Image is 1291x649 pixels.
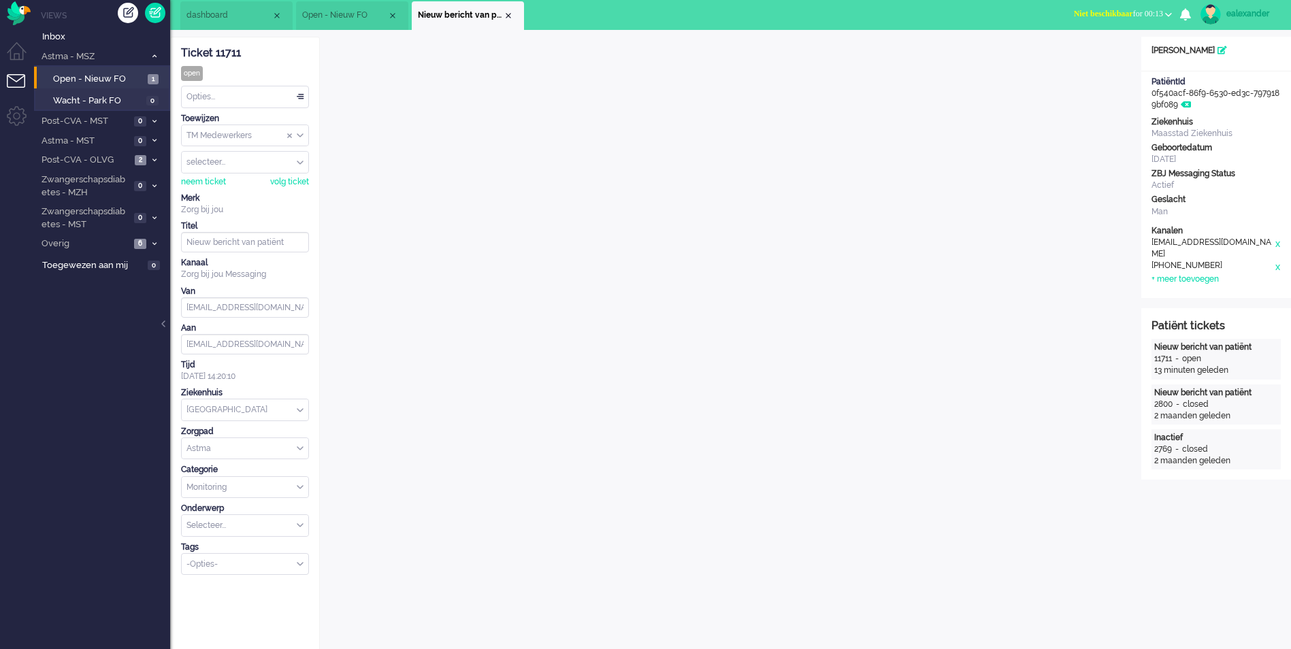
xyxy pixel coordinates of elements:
div: Patiënt tickets [1151,318,1281,334]
div: Assign Group [181,124,309,147]
span: Post-CVA - MST [39,115,130,128]
div: + meer toevoegen [1151,273,1219,285]
span: for 00:13 [1074,9,1163,18]
div: closed [1182,444,1208,455]
span: Open - Nieuw FO [302,10,387,21]
div: Ziekenhuis [181,387,309,399]
div: Ticket 11711 [181,46,309,61]
li: Dashboard [180,1,293,30]
span: Astma - MSZ [39,50,145,63]
div: Kanalen [1151,225,1281,237]
div: ZBJ Messaging Status [1151,168,1281,180]
div: Zorgpad [181,426,309,437]
div: Zorg bij jou [181,204,309,216]
div: Toewijzen [181,113,309,124]
div: volg ticket [270,176,309,188]
div: - [1172,444,1182,455]
span: Nieuw bericht van patiënt [418,10,503,21]
span: Post-CVA - OLVG [39,154,131,167]
div: [PERSON_NAME] [1141,45,1291,56]
li: Tickets menu [7,74,37,105]
a: Inbox [39,29,170,44]
span: dashboard [186,10,272,21]
div: [PHONE_NUMBER] [1151,260,1274,273]
div: x [1274,237,1281,260]
span: 2 [135,155,146,165]
div: Geslacht [1151,194,1281,205]
div: Categorie [181,464,309,476]
a: Open - Nieuw FO 1 [39,71,169,86]
div: 2 maanden geleden [1154,410,1278,422]
span: 0 [134,213,146,223]
div: Ziekenhuis [1151,116,1281,128]
div: 2 maanden geleden [1154,455,1278,467]
div: - [1172,353,1182,365]
div: [DATE] [1151,154,1281,165]
div: Close tab [387,10,398,21]
li: 11711 [412,1,524,30]
button: Niet beschikbaarfor 00:13 [1066,4,1180,24]
span: 0 [134,116,146,127]
div: Kanaal [181,257,309,269]
body: Rich Text Area. Press ALT-0 for help. [5,5,794,29]
span: 1 [148,74,159,84]
div: Aan [181,322,309,334]
div: Man [1151,206,1281,218]
div: Maasstad Ziekenhuis [1151,128,1281,139]
span: 0 [134,136,146,146]
div: closed [1183,399,1209,410]
div: PatiëntId [1151,76,1281,88]
span: Toegewezen aan mij [42,259,144,272]
div: Titel [181,220,309,232]
span: Overig [39,237,130,250]
div: Merk [181,193,309,204]
img: avatar [1200,4,1221,24]
div: 0f540acf-86f9-6530-ed3c-7979189bf089 [1141,76,1291,111]
div: Van [181,286,309,297]
div: 2769 [1154,444,1172,455]
span: Zwangerschapsdiabetes - MST [39,205,130,231]
div: Nieuw bericht van patiënt [1154,387,1278,399]
div: Creëer ticket [118,3,138,23]
li: Dashboard menu [7,42,37,73]
span: Inbox [42,31,170,44]
span: Open - Nieuw FO [53,73,144,86]
div: neem ticket [181,176,226,188]
div: Close tab [503,10,514,21]
div: Geboortedatum [1151,142,1281,154]
div: x [1274,260,1281,273]
span: 0 [148,261,160,271]
span: 6 [134,239,146,249]
div: Close tab [272,10,282,21]
div: Select Tags [181,553,309,576]
div: Nieuw bericht van patiënt [1154,342,1278,353]
div: open [1182,353,1201,365]
span: 0 [134,181,146,191]
span: Astma - MST [39,135,130,148]
li: View [296,1,408,30]
img: flow_omnibird.svg [7,1,31,25]
a: Toegewezen aan mij 0 [39,257,170,272]
li: Views [41,10,170,21]
a: Wacht - Park FO 0 [39,93,169,107]
div: open [181,66,203,81]
div: Inactief [1154,432,1278,444]
span: 0 [146,96,159,106]
li: Admin menu [7,106,37,137]
span: Niet beschikbaar [1074,9,1133,18]
div: [EMAIL_ADDRESS][DOMAIN_NAME] [1151,237,1274,260]
div: 13 minuten geleden [1154,365,1278,376]
span: Zwangerschapsdiabetes - MZH [39,173,130,199]
div: Actief [1151,180,1281,191]
div: Tijd [181,359,309,371]
div: 2800 [1154,399,1173,410]
div: ealexander [1226,7,1277,20]
div: [DATE] 14:20:10 [181,359,309,382]
div: Onderwerp [181,503,309,514]
div: 11711 [1154,353,1172,365]
a: Omnidesk [7,5,31,15]
div: Tags [181,542,309,553]
a: ealexander [1198,4,1277,24]
span: Wacht - Park FO [53,95,143,107]
div: Zorg bij jou Messaging [181,269,309,280]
